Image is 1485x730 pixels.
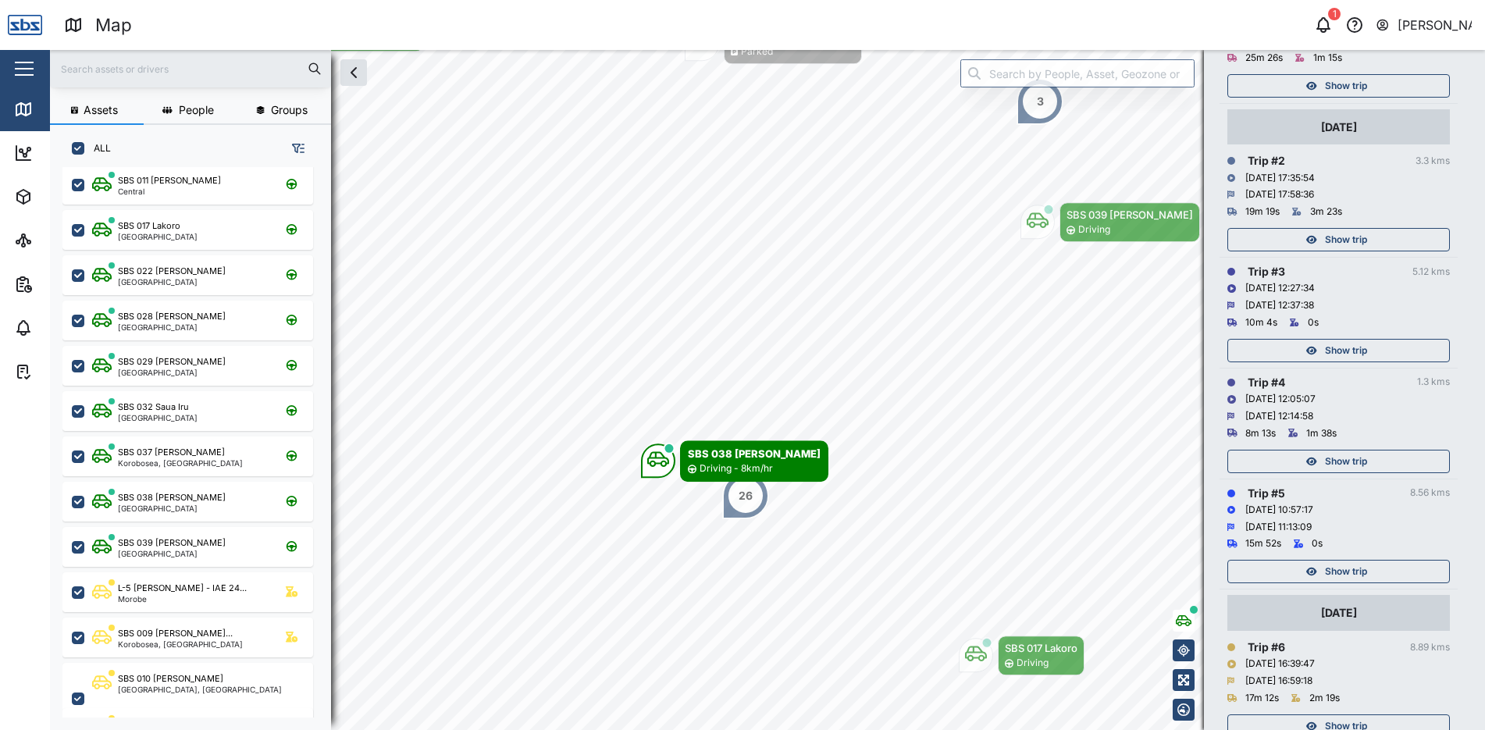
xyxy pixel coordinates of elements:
div: SBS 038 [PERSON_NAME] [118,491,226,504]
span: Show trip [1325,229,1367,251]
div: Map marker [1020,202,1200,242]
div: Driving - 8km/hr [700,461,773,476]
div: 0s [1308,315,1319,330]
div: 1m 38s [1306,426,1337,441]
div: Korobosea, [GEOGRAPHIC_DATA] [118,640,243,648]
div: 1m 15s [1313,51,1342,66]
div: [GEOGRAPHIC_DATA] [118,414,198,422]
div: 1 [1328,8,1341,20]
div: SBS 038 [PERSON_NAME] [688,446,821,461]
div: 26 [739,487,753,504]
span: Show trip [1325,75,1367,97]
div: Assets [41,188,89,205]
div: [DATE] 17:35:54 [1245,171,1315,186]
button: Show trip [1227,450,1450,473]
div: Trip # 4 [1248,374,1285,391]
div: 3 [1037,93,1044,110]
div: 3.3 kms [1416,154,1450,169]
div: SBS 010 [PERSON_NAME] [118,672,223,685]
div: 17m 12s [1245,691,1279,706]
div: 25m 26s [1245,51,1283,66]
div: SBS 032 Saua Iru [118,401,189,414]
div: [DATE] 12:27:34 [1245,281,1315,296]
div: Map marker [1017,78,1063,125]
div: Driving [1078,223,1110,237]
button: Show trip [1227,228,1450,251]
div: Morobe [118,595,247,603]
div: [GEOGRAPHIC_DATA] [118,550,226,557]
div: [DATE] [1321,119,1357,136]
div: SBS 017 Lakoro [118,219,180,233]
div: SBS 011 [PERSON_NAME] [118,174,221,187]
div: Dashboard [41,144,111,162]
div: Tasks [41,363,84,380]
div: L-5 [PERSON_NAME] - IAE 24... [118,582,247,595]
div: SBS 037 [PERSON_NAME] [118,446,225,459]
span: Show trip [1325,340,1367,361]
div: Driving [1017,656,1049,671]
div: 8.56 kms [1410,486,1450,500]
div: Alarms [41,319,89,337]
img: Main Logo [8,8,42,42]
div: Map marker [722,472,769,519]
div: 5.12 kms [1412,265,1450,280]
div: 15m 52s [1245,536,1281,551]
div: 3m 23s [1310,205,1342,219]
div: [GEOGRAPHIC_DATA] [118,233,198,240]
div: 8.89 kms [1410,640,1450,655]
div: SBS 039 [PERSON_NAME] [118,536,226,550]
input: Search by People, Asset, Geozone or Place [960,59,1195,87]
div: Trip # 2 [1248,152,1285,169]
button: Show trip [1227,560,1450,583]
div: Sites [41,232,78,249]
div: SBS 009 [PERSON_NAME]... [118,627,233,640]
div: [DATE] 16:59:18 [1245,674,1312,689]
div: [DATE] 11:13:09 [1245,520,1312,535]
div: 8m 13s [1245,426,1276,441]
div: Map marker [641,440,828,482]
div: [GEOGRAPHIC_DATA] [118,369,226,376]
div: Trip # 5 [1248,485,1285,502]
span: People [179,105,214,116]
label: ALL [84,142,111,155]
div: [PERSON_NAME] [1398,16,1473,35]
div: 2m 19s [1309,691,1340,706]
div: [GEOGRAPHIC_DATA] [118,504,226,512]
div: [DATE] 12:05:07 [1245,392,1316,407]
button: [PERSON_NAME] [1375,14,1473,36]
button: Show trip [1227,339,1450,362]
div: SBS 028 [PERSON_NAME] [118,310,226,323]
div: [DATE] 17:58:36 [1245,187,1314,202]
div: Korobosea, [GEOGRAPHIC_DATA] [118,459,243,467]
div: [DATE] 10:57:17 [1245,503,1313,518]
canvas: Map [50,50,1485,730]
div: 1.3 kms [1417,375,1450,390]
div: SBS 022 [PERSON_NAME] [118,265,226,278]
span: Show trip [1325,561,1367,582]
div: SBS 029 [PERSON_NAME] [118,355,226,369]
div: Parked [741,45,773,59]
div: Map marker [959,636,1084,675]
div: SBS 017 Lakoro [1005,640,1077,656]
span: Show trip [1325,450,1367,472]
button: Show trip [1227,74,1450,98]
div: [DATE] 12:37:38 [1245,298,1314,313]
div: Map [41,101,76,118]
div: [GEOGRAPHIC_DATA], [GEOGRAPHIC_DATA] [118,685,282,693]
div: [DATE] [1321,604,1357,621]
input: Search assets or drivers [59,57,322,80]
div: 19m 19s [1245,205,1280,219]
div: grid [62,167,330,718]
div: [DATE] 12:14:58 [1245,409,1313,424]
div: Trip # 3 [1248,263,1285,280]
div: Map [95,12,132,39]
div: 0s [1312,536,1323,551]
span: Assets [84,105,118,116]
span: Groups [271,105,308,116]
div: 10m 4s [1245,315,1277,330]
div: [GEOGRAPHIC_DATA] [118,278,226,286]
div: Reports [41,276,94,293]
div: [DATE] 16:39:47 [1245,657,1315,671]
div: Central [118,187,221,195]
div: [GEOGRAPHIC_DATA] [118,323,226,331]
